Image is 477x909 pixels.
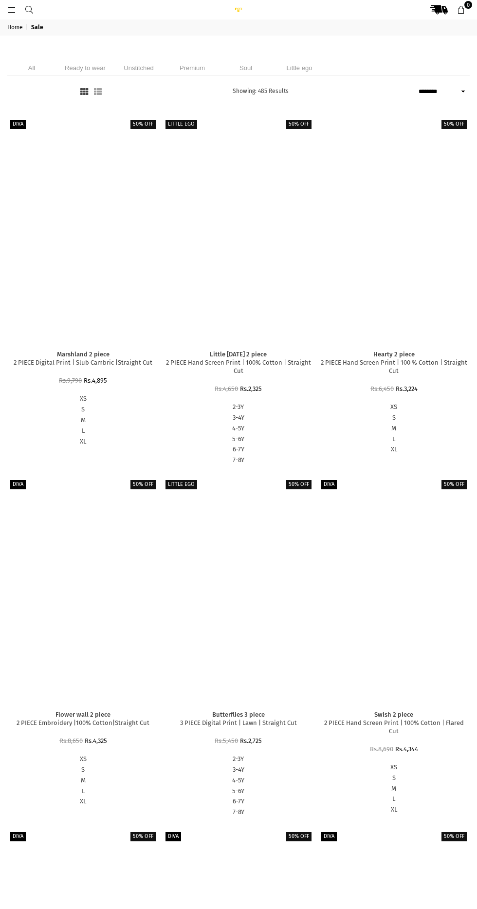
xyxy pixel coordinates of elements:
[163,787,313,796] label: 5-6Y
[163,755,313,763] label: 2-3Y
[8,416,158,425] label: M
[212,711,265,718] a: Butterflies 3 piece
[319,435,469,444] label: L
[163,777,313,785] a: 4-5Y
[130,120,156,129] label: 50% off
[215,737,238,744] span: Rs.5,450
[130,480,156,489] label: 50% off
[163,766,313,774] a: 3-4Y
[321,832,337,841] label: Diva
[395,745,418,753] span: Rs.4,344
[452,1,470,19] a: 0
[319,774,469,782] label: S
[20,6,38,13] a: Search
[8,755,158,763] label: XS
[55,711,110,718] a: Flower wall 2 piece
[31,24,45,32] span: Sale
[163,719,313,727] p: 3 PIECE Digital Print | Lawn | Straight Cut
[370,745,393,753] span: Rs.8,690
[319,478,469,704] a: Swish 2 piece
[59,737,83,744] span: Rs.8,650
[319,806,469,814] label: XL
[8,787,158,796] label: L
[85,737,107,744] span: Rs.4,325
[441,832,467,841] label: 50% off
[319,795,469,803] a: L
[8,359,158,367] p: 2 PIECE Digital Print | Slub Cambric |Straight Cut
[168,60,217,76] li: Premium
[319,414,469,422] label: S
[163,445,313,454] a: 6-7Y
[373,351,415,358] a: Hearty 2 piece
[163,798,313,806] label: 6-7Y
[319,763,469,772] label: XS
[8,395,158,403] label: XS
[8,798,158,806] label: XL
[319,719,469,736] p: 2 PIECE Hand Screen Print | 100% Cotton | Flared Cut
[91,87,105,96] button: List View
[163,435,313,444] label: 5-6Y
[275,60,324,76] li: Little ego
[215,385,238,392] span: Rs.4,650
[10,120,26,129] label: Diva
[163,359,313,375] p: 2 PIECE Hand Screen Print | 100% Cotton | Straight Cut
[286,832,312,841] label: 50% off
[370,385,394,392] span: Rs.6,450
[3,6,20,13] a: Menu
[59,377,82,384] span: Rs.9,790
[319,785,469,793] label: M
[233,88,289,94] span: Showing: 485 Results
[7,24,24,32] a: Home
[464,1,472,9] span: 0
[396,385,418,392] span: Rs.3,224
[163,456,313,464] label: 7-8Y
[165,832,181,841] label: Diva
[114,60,163,76] li: Unstitched
[163,414,313,422] label: 3-4Y
[229,7,248,12] img: Ego
[163,808,313,816] label: 7-8Y
[8,766,158,774] label: S
[10,480,26,489] label: Diva
[130,832,156,841] label: 50% off
[8,777,158,785] label: M
[221,60,270,76] li: Soul
[441,120,467,129] label: 50% off
[319,425,469,433] a: M
[163,478,313,704] a: Butterflies 3 piece
[165,480,197,489] label: Little EGO
[7,86,73,97] button: ADVANCE FILTER
[319,359,469,375] p: 2 PIECE Hand Screen Print | 100 % Cotton | Straight Cut
[240,385,262,392] span: Rs.2,325
[374,711,413,718] a: Swish 2 piece
[10,832,26,841] label: Diva
[319,403,469,411] label: XS
[163,425,313,433] label: 4-5Y
[61,60,110,76] li: Ready to wear
[84,377,107,384] span: Rs.4,895
[163,403,313,411] label: 2-3Y
[163,117,313,343] a: Little Carnival 2 piece
[319,117,469,343] a: Hearty 2 piece
[286,120,312,129] label: 50% off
